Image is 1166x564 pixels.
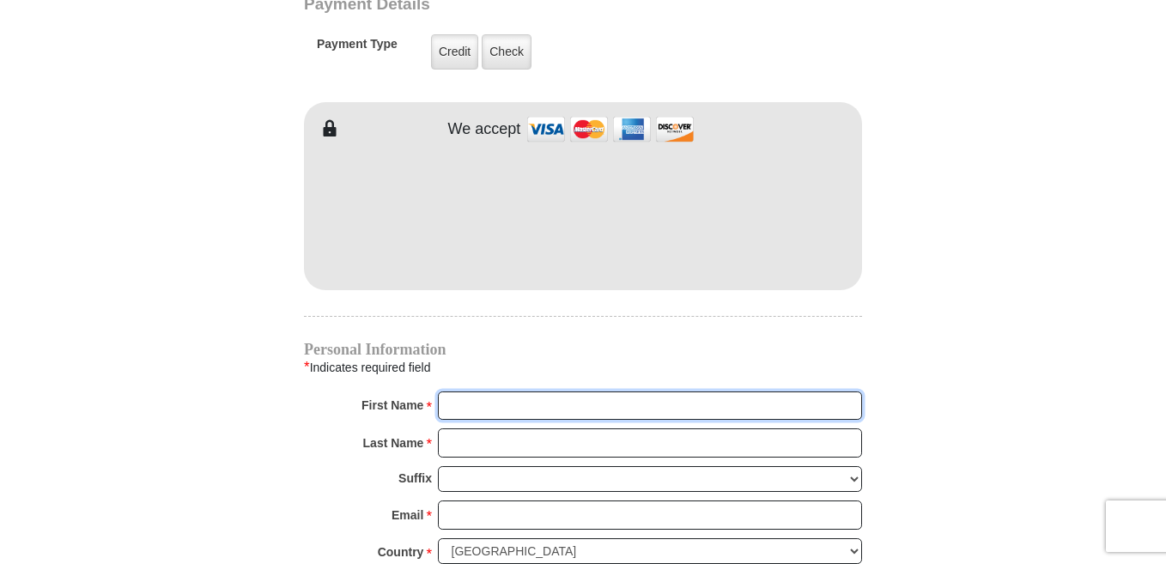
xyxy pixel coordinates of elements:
[398,466,432,490] strong: Suffix
[431,34,478,70] label: Credit
[448,120,521,139] h4: We accept
[525,111,696,148] img: credit cards accepted
[378,540,424,564] strong: Country
[363,431,424,455] strong: Last Name
[304,343,862,356] h4: Personal Information
[361,393,423,417] strong: First Name
[304,356,862,379] div: Indicates required field
[392,503,423,527] strong: Email
[482,34,531,70] label: Check
[317,37,398,60] h5: Payment Type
